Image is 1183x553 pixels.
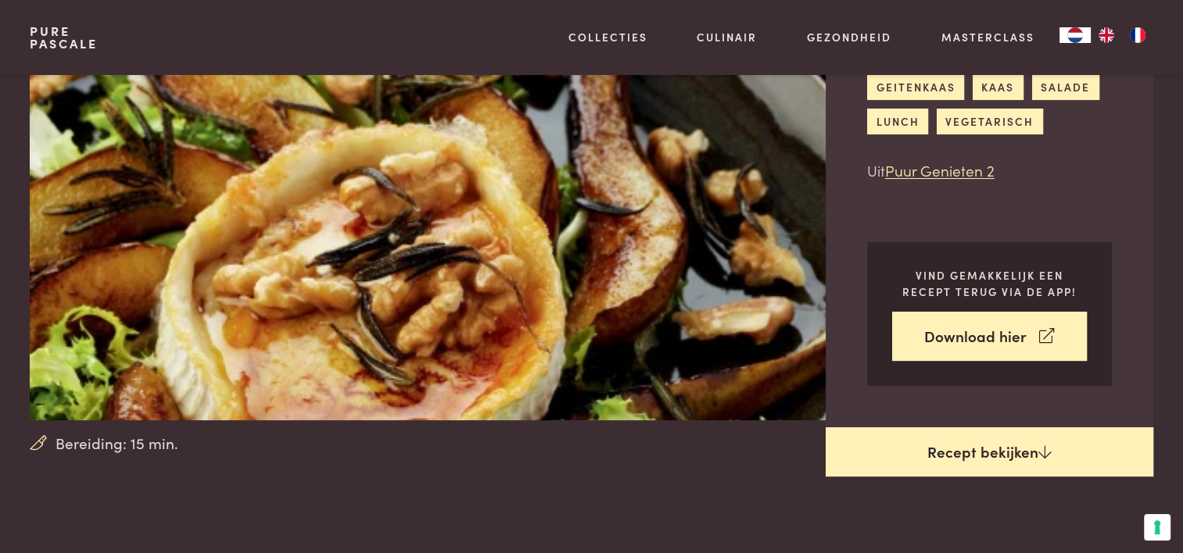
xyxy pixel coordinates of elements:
a: EN [1091,27,1122,43]
p: Uit [867,159,1112,182]
a: Culinair [697,29,757,45]
ul: Language list [1091,27,1153,43]
a: lunch [867,109,928,134]
aside: Language selected: Nederlands [1059,27,1153,43]
a: NL [1059,27,1091,43]
a: geitenkaas [867,74,964,100]
a: Recept bekijken [826,427,1153,477]
a: FR [1122,27,1153,43]
div: Language [1059,27,1091,43]
button: Uw voorkeuren voor toestemming voor trackingtechnologieën [1144,514,1170,541]
a: Gezondheid [807,29,891,45]
a: PurePascale [30,25,98,50]
span: Bereiding: 15 min. [56,432,178,455]
a: Collecties [568,29,647,45]
a: Download hier [892,312,1087,361]
a: Puur Genieten 2 [885,159,995,180]
a: kaas [973,74,1023,100]
a: salade [1032,74,1099,100]
a: vegetarisch [937,109,1043,134]
a: Masterclass [941,29,1034,45]
p: Vind gemakkelijk een recept terug via de app! [892,267,1087,299]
